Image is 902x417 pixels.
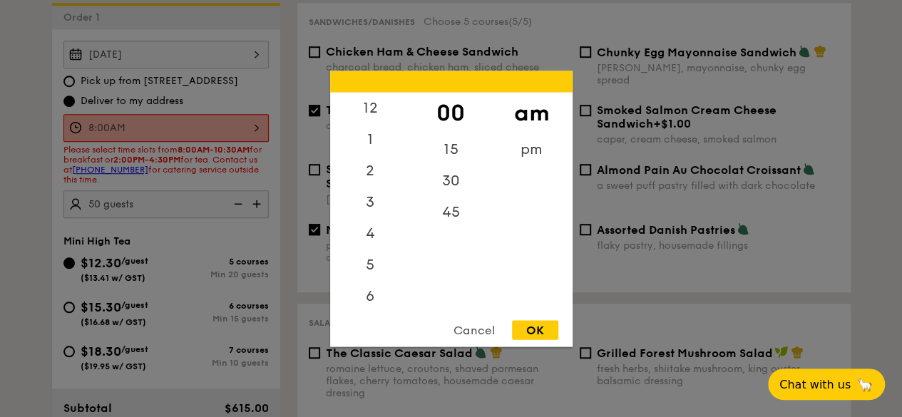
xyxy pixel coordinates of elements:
div: am [491,92,572,133]
span: Chat with us [779,378,851,391]
div: Cancel [439,320,509,339]
div: 12 [330,92,411,123]
div: OK [512,320,558,339]
div: 2 [330,155,411,186]
div: 1 [330,123,411,155]
div: 15 [411,133,491,165]
div: 5 [330,249,411,280]
div: 4 [330,217,411,249]
div: 6 [330,280,411,312]
div: 00 [411,92,491,133]
div: pm [491,133,572,165]
button: Chat with us🦙 [768,369,885,400]
div: 3 [330,186,411,217]
span: 🦙 [856,376,873,393]
div: 45 [411,196,491,227]
div: 30 [411,165,491,196]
